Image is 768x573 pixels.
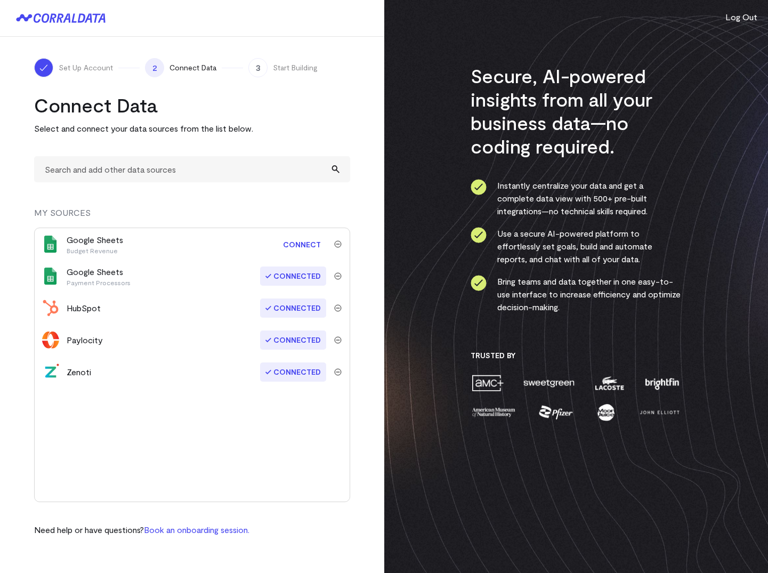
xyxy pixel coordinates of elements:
li: Bring teams and data together in one easy-to-use interface to increase efficiency and optimize de... [471,275,681,313]
img: brightfin-a251e171.png [643,374,681,392]
img: paylocity-4997edbb.svg [42,332,59,349]
img: pfizer-e137f5fc.png [538,403,575,422]
img: trash-40e54a27.svg [334,368,342,376]
img: zenoti-2086f9c1.png [42,364,59,381]
p: Payment Processors [67,278,131,287]
img: amc-0b11a8f1.png [471,374,505,392]
h2: Connect Data [34,93,350,117]
span: Connected [260,267,326,286]
span: Set Up Account [59,62,113,73]
p: Budget Revenue [67,246,123,255]
img: ico-check-white-5ff98cb1.svg [38,62,49,73]
a: Connect [278,235,326,254]
div: Google Sheets [67,233,123,255]
img: john-elliott-25751c40.png [638,403,681,422]
img: trash-40e54a27.svg [334,272,342,280]
span: Connected [260,362,326,382]
span: Connected [260,330,326,350]
span: Start Building [273,62,318,73]
img: trash-40e54a27.svg [334,304,342,312]
img: google_sheets-5a4bad8e.svg [42,236,59,253]
li: Instantly centralize your data and get a complete data view with 500+ pre-built integrations—no t... [471,179,681,217]
span: 2 [145,58,164,77]
span: 3 [248,58,268,77]
button: Log Out [725,11,757,23]
h3: Secure, AI-powered insights from all your business data—no coding required. [471,64,681,158]
img: ico-check-circle-4b19435c.svg [471,275,487,291]
img: hubspot-c1e9301f.svg [42,300,59,317]
p: Select and connect your data sources from the list below. [34,122,350,135]
img: trash-40e54a27.svg [334,240,342,248]
div: HubSpot [67,302,101,314]
li: Use a secure AI-powered platform to effortlessly set goals, build and automate reports, and chat ... [471,227,681,265]
a: Book an onboarding session. [144,524,249,535]
img: moon-juice-c312e729.png [595,403,617,422]
input: Search and add other data sources [34,156,350,182]
p: Need help or have questions? [34,523,249,536]
span: Connect Data [169,62,216,73]
div: Paylocity [67,334,103,346]
div: Zenoti [67,366,91,378]
img: sweetgreen-1d1fb32c.png [522,374,576,392]
img: google_sheets-5a4bad8e.svg [42,268,59,285]
img: amnh-5afada46.png [471,403,516,422]
img: ico-check-circle-4b19435c.svg [471,227,487,243]
h3: Trusted By [471,351,681,360]
img: trash-40e54a27.svg [334,336,342,344]
img: ico-check-circle-4b19435c.svg [471,179,487,195]
div: MY SOURCES [34,206,350,228]
span: Connected [260,298,326,318]
div: Google Sheets [67,265,131,287]
img: lacoste-7a6b0538.png [594,374,625,392]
